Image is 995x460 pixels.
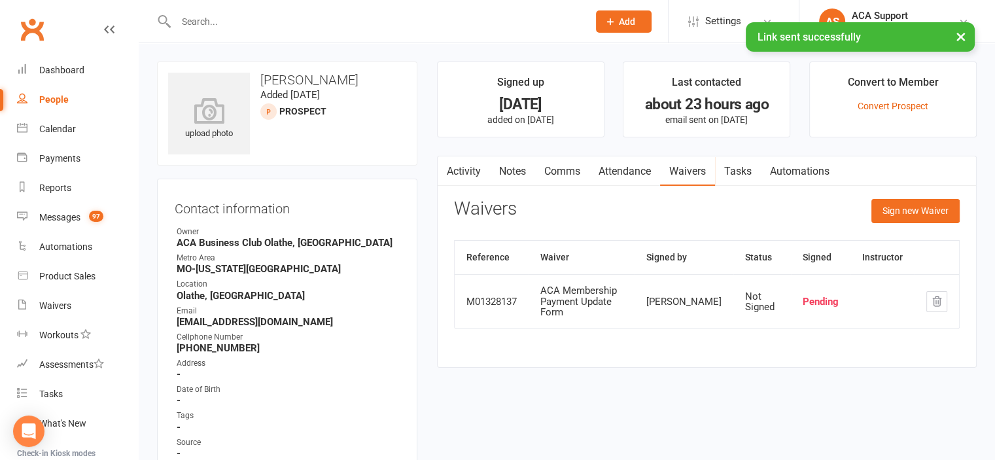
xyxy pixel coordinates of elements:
div: Automations [39,241,92,252]
th: Signed by [635,241,733,274]
h3: [PERSON_NAME] [168,73,406,87]
div: [PERSON_NAME] [646,296,722,308]
div: M01328137 [466,296,517,308]
a: Product Sales [17,262,138,291]
div: ACA Support [852,10,908,22]
div: Reports [39,183,71,193]
input: Search... [172,12,579,31]
div: upload photo [168,97,250,141]
div: ACA Membership Payment Update Form [540,285,623,318]
div: Address [177,357,400,370]
strong: MO-[US_STATE][GEOGRAPHIC_DATA] [177,263,400,275]
button: × [949,22,973,50]
div: Payments [39,153,80,164]
a: Automations [17,232,138,262]
a: Workouts [17,321,138,350]
span: Settings [705,7,741,36]
div: Open Intercom Messenger [13,416,44,447]
a: Clubworx [16,13,48,46]
a: Automations [761,156,839,186]
a: Activity [438,156,490,186]
div: Tasks [39,389,63,399]
a: Convert Prospect [858,101,928,111]
strong: [EMAIL_ADDRESS][DOMAIN_NAME] [177,316,400,328]
div: Dashboard [39,65,84,75]
a: Tasks [17,380,138,409]
div: Last contacted [672,74,741,97]
strong: - [177,421,400,433]
div: Workouts [39,330,79,340]
a: Waivers [17,291,138,321]
span: Add [619,16,635,27]
div: [DATE] [449,97,592,111]
a: Messages 97 [17,203,138,232]
a: People [17,85,138,115]
div: Source [177,436,400,449]
a: Attendance [589,156,660,186]
button: Add [596,10,652,33]
div: AS [819,9,845,35]
a: Reports [17,173,138,203]
button: Sign new Waiver [871,199,960,222]
div: What's New [39,418,86,429]
div: Waivers [39,300,71,311]
div: about 23 hours ago [635,97,778,111]
div: ACA Network [852,22,908,33]
strong: - [177,368,400,380]
a: Payments [17,144,138,173]
div: Metro Area [177,252,400,264]
div: Product Sales [39,271,96,281]
div: Not Signed [745,291,779,313]
div: Tags [177,410,400,422]
h3: Waivers [454,199,517,219]
th: Reference [455,241,529,274]
a: Notes [490,156,535,186]
a: Calendar [17,115,138,144]
th: Signed [791,241,850,274]
div: Link sent successfully [746,22,975,52]
a: Comms [535,156,589,186]
div: Cellphone Number [177,331,400,344]
div: Owner [177,226,400,238]
p: added on [DATE] [449,115,592,125]
div: Calendar [39,124,76,134]
th: Instructor [850,241,915,274]
a: What's New [17,409,138,438]
a: Tasks [715,156,761,186]
div: Pending [803,296,839,308]
div: Assessments [39,359,104,370]
a: Assessments [17,350,138,380]
strong: [PHONE_NUMBER] [177,342,400,354]
div: Location [177,278,400,291]
span: 97 [89,211,103,222]
div: Email [177,305,400,317]
div: Convert to Member [848,74,939,97]
a: Waivers [660,156,715,186]
h3: Contact information [175,196,400,216]
a: Dashboard [17,56,138,85]
th: Waiver [529,241,635,274]
strong: ACA Business Club Olathe, [GEOGRAPHIC_DATA] [177,237,400,249]
p: email sent on [DATE] [635,115,778,125]
snap: prospect [279,106,326,116]
strong: - [177,448,400,459]
th: Status [733,241,791,274]
div: Messages [39,212,80,222]
time: Added [DATE] [260,89,320,101]
strong: Olathe, [GEOGRAPHIC_DATA] [177,290,400,302]
div: Signed up [497,74,544,97]
div: Date of Birth [177,383,400,396]
strong: - [177,395,400,406]
div: People [39,94,69,105]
